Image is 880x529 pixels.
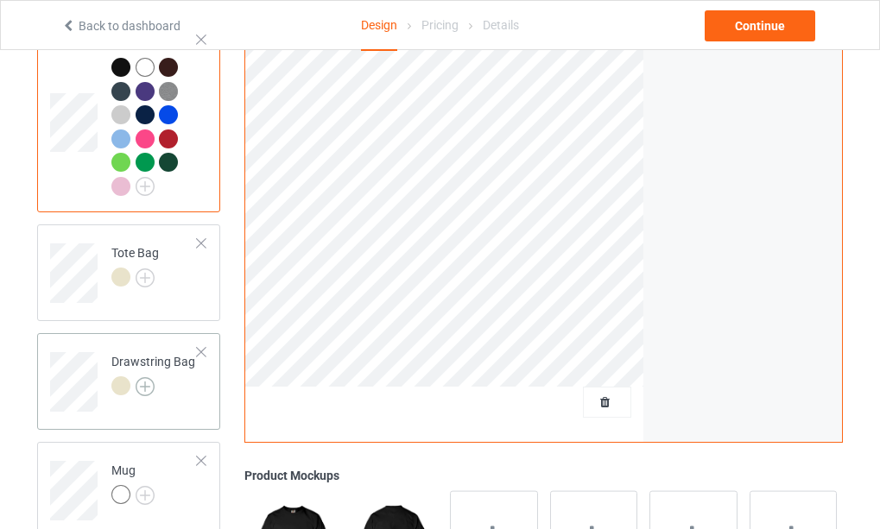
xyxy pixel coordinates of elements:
div: Pricing [421,1,459,49]
div: Tote Bag [37,224,220,321]
img: svg+xml;base64,PD94bWwgdmVyc2lvbj0iMS4wIiBlbmNvZGluZz0iVVRGLTgiPz4KPHN2ZyB3aWR0aD0iMjJweCIgaGVpZ2... [136,377,155,396]
div: Youth T-Shirt [111,35,198,194]
img: svg+xml;base64,PD94bWwgdmVyc2lvbj0iMS4wIiBlbmNvZGluZz0iVVRGLTgiPz4KPHN2ZyB3aWR0aD0iMjJweCIgaGVpZ2... [136,486,155,505]
div: Product Mockups [244,467,843,484]
div: Design [361,1,397,51]
img: svg+xml;base64,PD94bWwgdmVyc2lvbj0iMS4wIiBlbmNvZGluZz0iVVRGLTgiPz4KPHN2ZyB3aWR0aD0iMjJweCIgaGVpZ2... [136,268,155,287]
div: Drawstring Bag [37,333,220,430]
div: Details [483,1,519,49]
img: heather_texture.png [159,82,178,101]
img: svg+xml;base64,PD94bWwgdmVyc2lvbj0iMS4wIiBlbmNvZGluZz0iVVRGLTgiPz4KPHN2ZyB3aWR0aD0iMjJweCIgaGVpZ2... [136,177,155,196]
div: Mug [111,462,155,503]
div: Continue [705,10,815,41]
div: Youth T-Shirt [37,21,220,212]
a: Back to dashboard [61,19,180,33]
div: Drawstring Bag [111,353,195,394]
div: Tote Bag [111,244,159,286]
